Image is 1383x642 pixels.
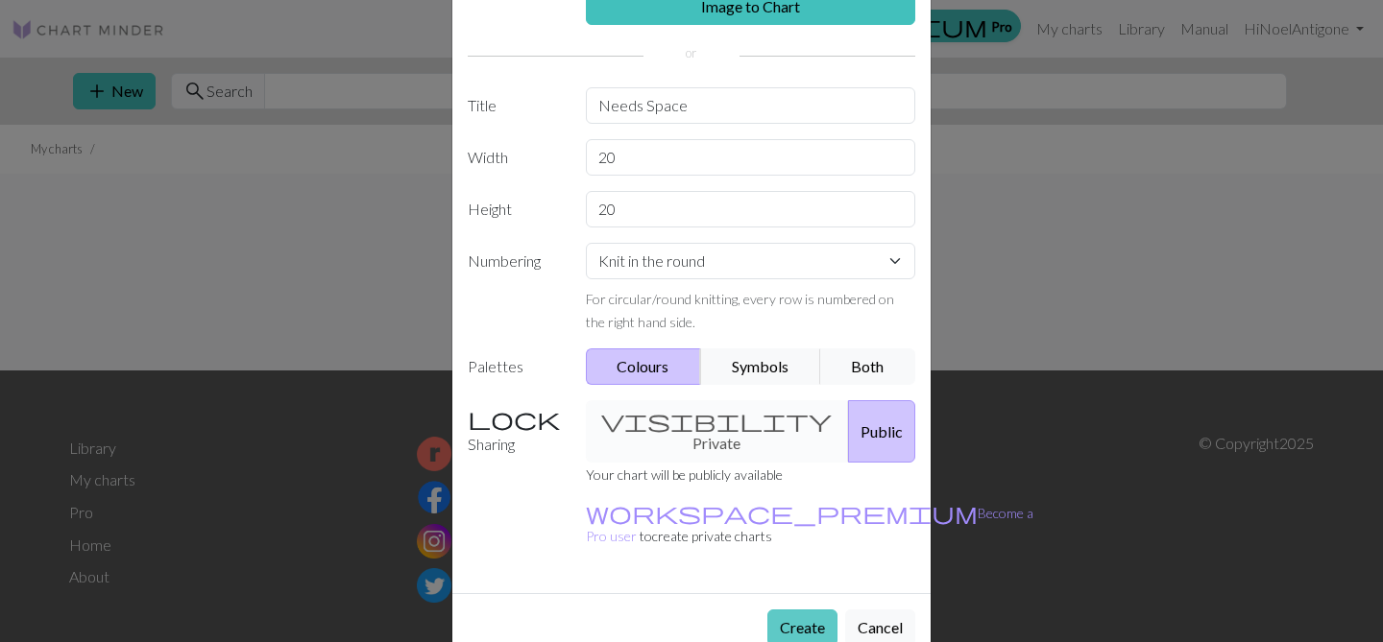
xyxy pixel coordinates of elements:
label: Sharing [456,400,574,463]
button: Colours [586,348,702,385]
button: Public [848,400,915,463]
small: Your chart will be publicly available [586,466,783,483]
button: Both [820,348,916,385]
label: Height [456,191,574,227]
a: Become a Pro user [586,505,1033,544]
button: Symbols [700,348,821,385]
label: Width [456,139,574,176]
span: workspace_premium [586,499,978,526]
label: Palettes [456,348,574,385]
small: For circular/round knitting, every row is numbered on the right hand side. [586,291,894,330]
label: Numbering [456,243,574,333]
small: to create private charts [586,505,1033,544]
label: Title [456,87,574,124]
